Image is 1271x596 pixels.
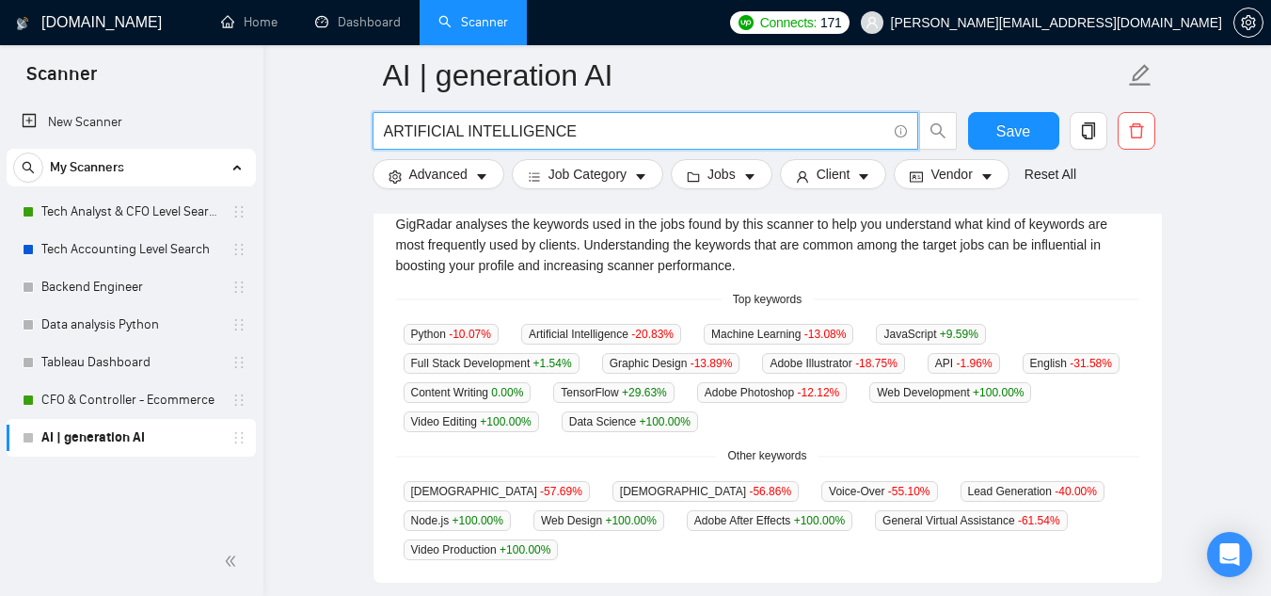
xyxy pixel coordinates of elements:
span: caret-down [857,169,870,184]
span: copy [1071,122,1106,139]
a: CFO & Controller - Ecommerce [41,381,220,419]
input: Scanner name... [383,52,1124,99]
span: English [1023,353,1120,374]
span: Vendor [930,164,972,185]
div: Open Intercom Messenger [1207,532,1252,577]
span: folder [687,169,700,184]
span: setting [389,169,402,184]
a: New Scanner [22,104,241,141]
span: +100.00 % [453,514,503,527]
span: holder [231,242,246,257]
a: Tableau Dashboard [41,344,220,381]
span: -31.58 % [1070,357,1112,370]
span: holder [231,280,246,295]
span: user [866,16,879,29]
button: delete [1118,112,1155,150]
li: My Scanners [7,149,256,457]
span: -40.00 % [1055,485,1097,498]
span: Python [404,324,499,345]
span: search [920,122,956,139]
span: Top keywords [722,291,813,309]
span: -12.12 % [798,386,840,399]
span: -10.07 % [449,328,491,341]
span: Lead Generation [961,481,1104,502]
span: -20.83 % [631,328,674,341]
span: caret-down [634,169,647,184]
span: Save [996,120,1030,143]
span: +100.00 % [639,415,690,428]
span: Client [817,164,850,185]
li: New Scanner [7,104,256,141]
span: Web Development [869,382,1031,403]
img: upwork-logo.png [739,15,754,30]
span: Video Editing [404,411,539,432]
a: Tech Accounting Level Search [41,231,220,268]
span: info-circle [895,125,907,137]
span: -1.96 % [957,357,993,370]
span: Adobe Photoshop [697,382,847,403]
span: caret-down [743,169,756,184]
span: Full Stack Development [404,353,580,374]
a: dashboardDashboard [315,14,401,30]
button: idcardVendorcaret-down [894,159,1009,189]
span: double-left [224,552,243,571]
span: holder [231,204,246,219]
span: +100.00 % [973,386,1024,399]
span: -13.08 % [804,328,847,341]
span: holder [231,393,246,408]
span: +9.59 % [940,328,978,341]
button: folderJobscaret-down [671,159,772,189]
button: settingAdvancedcaret-down [373,159,504,189]
span: bars [528,169,541,184]
span: holder [231,430,246,445]
span: Job Category [548,164,627,185]
span: Video Production [404,540,559,560]
span: Web Design [533,510,664,531]
span: Content Writing [404,382,532,403]
a: Backend Engineer [41,268,220,306]
button: Save [968,112,1059,150]
span: My Scanners [50,149,124,186]
img: logo [16,8,29,39]
span: search [14,161,42,174]
span: delete [1119,122,1154,139]
span: API [928,353,1000,374]
input: Search Freelance Jobs... [384,120,886,143]
a: AI | generation AI [41,419,220,457]
span: [DEMOGRAPHIC_DATA] [404,481,590,502]
span: Advanced [409,164,468,185]
span: +100.00 % [500,543,550,556]
button: setting [1233,8,1263,38]
a: Data analysis Python [41,306,220,344]
span: Artificial Intelligence [521,324,681,345]
span: +100.00 % [605,514,656,527]
button: barsJob Categorycaret-down [512,159,663,189]
span: edit [1128,63,1152,88]
span: Connects: [760,12,817,33]
span: Voice-Over [821,481,937,502]
span: Node.js [404,510,511,531]
span: +1.54 % [533,357,572,370]
span: Other keywords [716,447,818,465]
span: Data Science [562,411,698,432]
span: Adobe Illustrator [762,353,904,374]
span: caret-down [475,169,488,184]
span: General Virtual Assistance [875,510,1068,531]
span: +100.00 % [794,514,845,527]
span: setting [1234,15,1263,30]
button: copy [1070,112,1107,150]
span: -57.69 % [540,485,582,498]
span: -56.86 % [749,485,791,498]
span: 0.00 % [491,386,523,399]
span: Scanner [11,60,112,100]
button: userClientcaret-down [780,159,887,189]
span: -18.75 % [855,357,898,370]
span: [DEMOGRAPHIC_DATA] [612,481,799,502]
span: TensorFlow [553,382,674,403]
button: search [13,153,43,183]
a: setting [1233,15,1263,30]
span: holder [231,355,246,370]
span: user [796,169,809,184]
a: homeHome [221,14,278,30]
span: caret-down [980,169,993,184]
